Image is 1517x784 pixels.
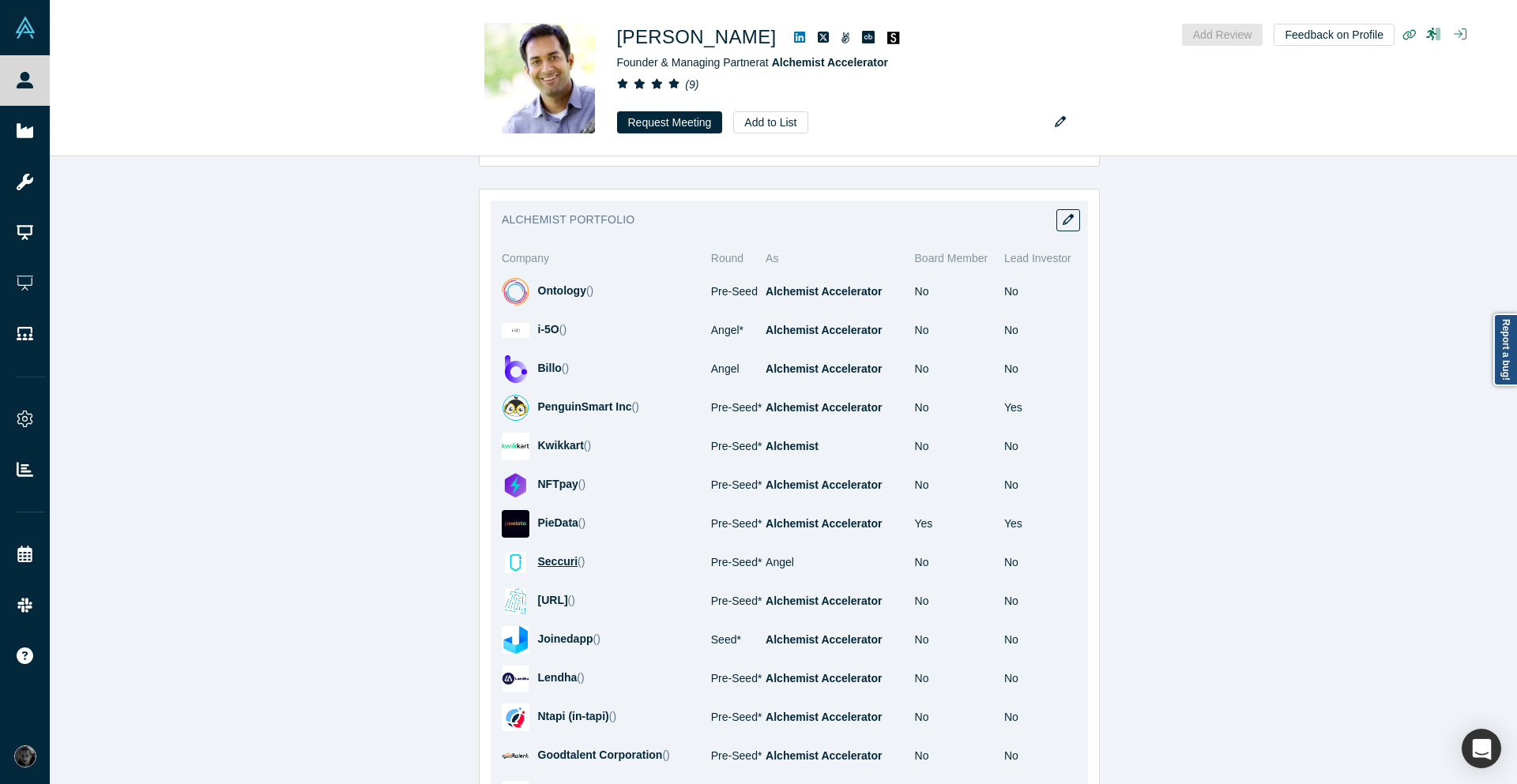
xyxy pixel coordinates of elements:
[502,742,529,770] img: Goodtalent Corporation
[711,272,766,311] td: Pre-Seed
[711,350,766,388] td: Angel
[915,466,993,505] td: No
[915,582,993,621] td: No
[502,278,529,306] img: Ontology
[766,672,882,685] a: Alchemist Accelerator
[502,394,529,422] img: PenguinSmart Inc
[993,427,1077,466] td: No
[538,284,586,297] a: Ontology
[538,555,578,568] span: Seccuri
[502,433,529,460] img: Kwikkart
[502,587,529,615] img: eCommerceInsights.AI
[766,478,882,491] a: Alchemist Accelerator
[993,245,1077,272] th: Lead Investor
[766,711,882,723] a: Alchemist Accelerator
[766,595,882,607] a: Alchemist Accelerator
[993,272,1077,311] td: No
[711,388,766,427] td: Pre-Seed
[538,710,609,722] a: Ntapi (in-tapi)
[502,665,529,692] img: Lendha
[1493,313,1517,386] a: Report a bug!
[711,245,766,272] th: Round
[772,56,888,69] a: Alchemist Accelerator
[617,56,888,69] span: Founder & Managing Partner at
[562,362,569,374] span: ( )
[538,748,663,761] a: Goodtalent Corporation
[538,516,578,529] a: PieData
[502,626,529,654] img: Joinedapp
[484,23,595,133] img: Ravi Belani's Profile Image
[766,749,882,762] a: Alchemist Accelerator
[685,78,698,91] i: ( 9 )
[711,582,766,621] td: Pre-Seed
[915,659,993,698] td: No
[915,350,993,388] td: No
[993,659,1077,698] td: No
[1274,24,1395,46] button: Feedback on Profile
[502,355,529,383] img: Billo
[711,621,766,659] td: Seed
[711,543,766,582] td: Pre-Seed
[617,111,723,133] button: Request Meeting
[993,505,1077,543] td: Yes
[538,323,559,336] a: i-5O
[766,362,882,375] a: Alchemist Accelerator
[711,505,766,543] td: Pre-Seed
[711,737,766,775] td: Pre-Seed
[559,323,567,336] span: ( )
[538,439,584,452] a: Kwikkart
[538,400,632,413] span: PenguinSmart Inc
[915,505,993,543] td: Yes
[502,471,529,499] img: NFTpay
[538,478,578,490] a: NFTpay
[538,671,578,684] a: Lendha
[993,543,1077,582] td: No
[502,212,1055,228] h3: Alchemist Portfolio
[662,748,669,761] span: ( )
[502,703,529,731] img: Ntapi (in-tapi)
[766,285,882,298] a: Alchemist Accelerator
[617,23,777,51] h1: [PERSON_NAME]
[711,659,766,698] td: Pre-Seed
[711,698,766,737] td: Pre-Seed
[993,582,1077,621] td: No
[993,698,1077,737] td: No
[502,317,529,344] img: i-5O
[915,245,993,272] th: Board Member
[733,111,807,133] button: Add to List
[766,517,882,530] a: Alchemist Accelerator
[993,388,1077,427] td: Yes
[609,710,616,722] span: ( )
[766,543,914,582] td: Angel
[766,401,882,414] a: Alchemist Accelerator
[915,621,993,659] td: No
[915,311,993,350] td: No
[915,272,993,311] td: No
[766,324,882,336] a: Alchemist Accelerator
[578,516,585,529] span: ( )
[766,440,819,452] a: Alchemist
[538,594,568,606] a: [URL]
[584,439,591,452] span: ( )
[632,400,639,413] span: ( )
[538,362,562,374] span: Billo
[578,478,585,490] span: ( )
[766,633,882,646] a: Alchemist Accelerator
[502,510,529,538] img: PieData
